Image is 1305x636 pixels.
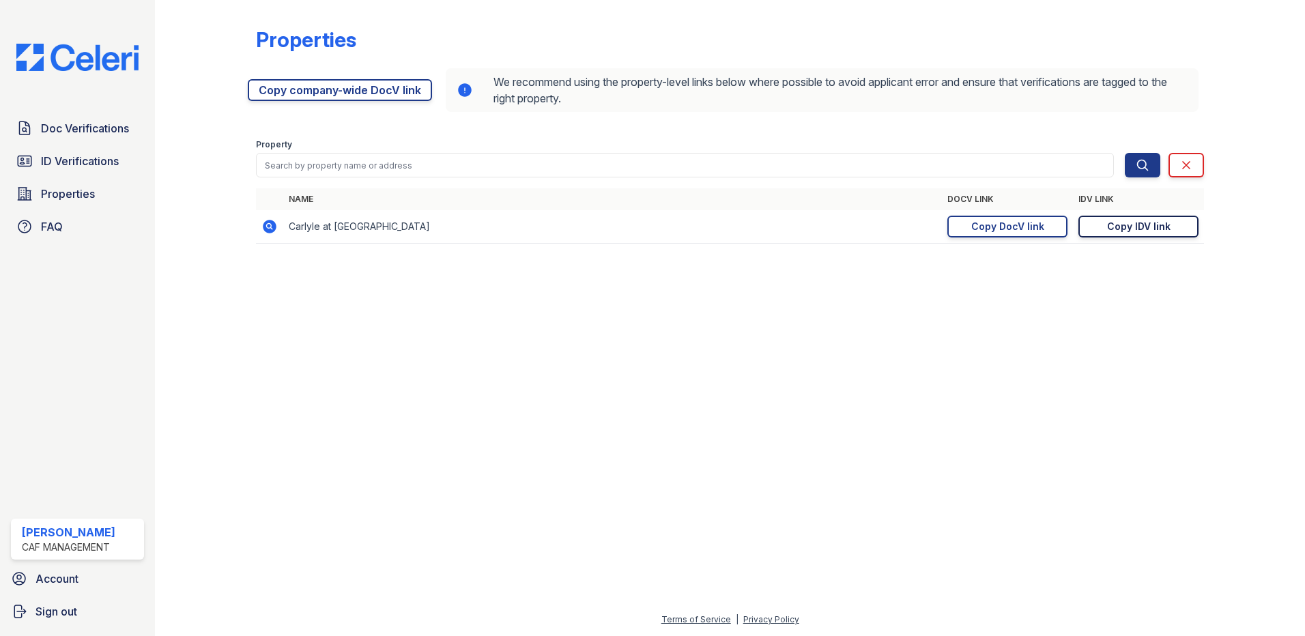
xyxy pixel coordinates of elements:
a: FAQ [11,213,144,240]
a: ID Verifications [11,147,144,175]
div: | [736,614,738,624]
span: FAQ [41,218,63,235]
div: We recommend using the property-level links below where possible to avoid applicant error and ens... [446,68,1199,112]
span: Properties [41,186,95,202]
a: Privacy Policy [743,614,799,624]
th: DocV Link [942,188,1073,210]
a: Properties [11,180,144,207]
a: Sign out [5,598,149,625]
a: Account [5,565,149,592]
a: Doc Verifications [11,115,144,142]
span: Account [35,570,78,587]
img: CE_Logo_Blue-a8612792a0a2168367f1c8372b55b34899dd931a85d93a1a3d3e32e68fde9ad4.png [5,44,149,71]
div: Copy IDV link [1107,220,1171,233]
span: ID Verifications [41,153,119,169]
input: Search by property name or address [256,153,1114,177]
span: Sign out [35,603,77,620]
div: Properties [256,27,356,52]
label: Property [256,139,292,150]
a: Copy IDV link [1078,216,1199,237]
a: Terms of Service [661,614,731,624]
th: Name [283,188,942,210]
a: Copy company-wide DocV link [248,79,432,101]
div: CAF Management [22,540,115,554]
div: Copy DocV link [971,220,1044,233]
td: Carlyle at [GEOGRAPHIC_DATA] [283,210,942,244]
th: IDV Link [1073,188,1204,210]
div: [PERSON_NAME] [22,524,115,540]
span: Doc Verifications [41,120,129,136]
a: Copy DocV link [947,216,1067,237]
